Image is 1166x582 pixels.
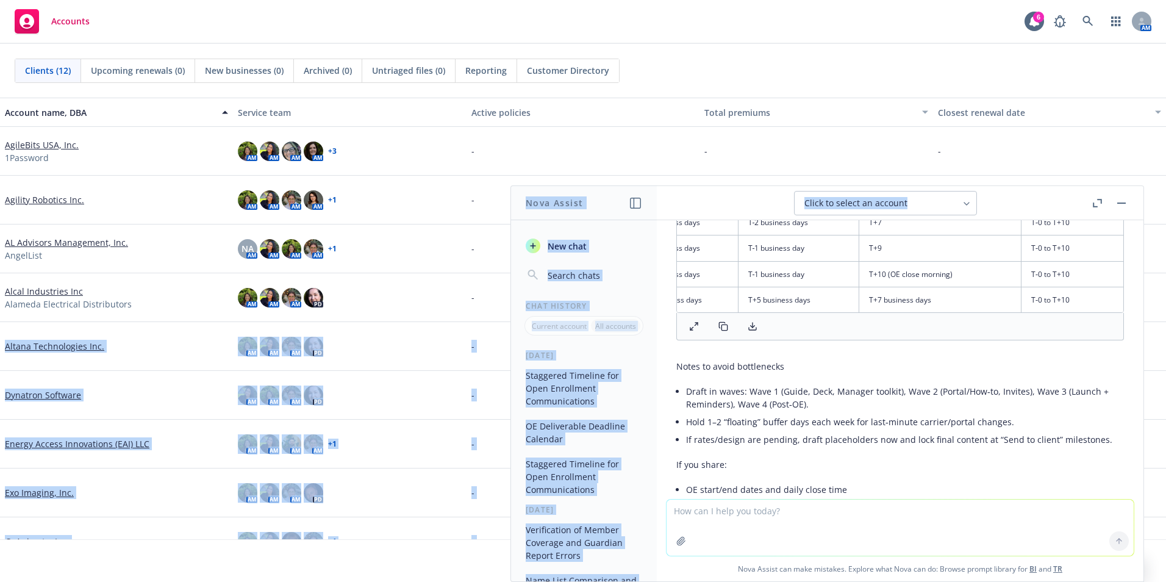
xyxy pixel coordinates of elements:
[630,210,739,235] td: T‑4 business days
[595,321,636,331] p: All accounts
[1021,235,1124,261] td: T‑0 to T+10
[260,483,279,503] img: photo
[511,350,657,361] div: [DATE]
[471,242,474,255] span: -
[282,142,301,161] img: photo
[5,285,83,298] a: Alcal Industries Inc
[304,434,323,454] img: photo
[471,340,474,353] span: -
[859,235,1021,261] td: T+9
[238,288,257,307] img: photo
[686,413,1124,431] li: Hold 1–2 “floating” buffer days each week for last‑minute carrier/portal changes.
[738,210,859,235] td: T‑2 business days
[304,64,352,77] span: Archived (0)
[282,434,301,454] img: photo
[676,360,1124,373] p: Notes to avoid bottlenecks
[471,106,695,119] div: Active policies
[630,235,739,261] td: T‑3 business days
[686,431,1124,448] li: If rates/design are pending, draft placeholders now and lock final content at “Send to client” mi...
[5,340,104,353] a: Altana Technologies Inc.
[260,239,279,259] img: photo
[282,483,301,503] img: photo
[238,532,257,551] img: photo
[1076,9,1100,34] a: Search
[304,532,323,551] img: photo
[233,98,466,127] button: Service team
[1021,287,1124,312] td: T‑0 to T+10
[282,190,301,210] img: photo
[5,437,149,450] a: Energy Access Innovations (EAI) LLC
[238,142,257,161] img: photo
[1048,9,1072,34] a: Report a Bug
[282,239,301,259] img: photo
[5,298,132,311] span: Alameda Electrical Distributors
[1033,12,1044,23] div: 6
[1053,564,1062,574] a: TR
[5,389,81,401] a: Dynatron Software
[521,454,647,500] button: Staggered Timeline for Open Enrollment Communications
[238,190,257,210] img: photo
[1104,9,1128,34] a: Switch app
[630,261,739,287] td: T‑3 business days
[938,145,941,157] span: -
[5,486,74,499] a: Exo Imaging, Inc.
[933,98,1166,127] button: Closest renewal date
[526,196,583,209] h1: Nova Assist
[238,337,257,356] img: photo
[282,337,301,356] img: photo
[471,486,474,499] span: -
[5,151,49,164] span: 1Password
[260,532,279,551] img: photo
[260,337,279,356] img: photo
[260,434,279,454] img: photo
[304,142,323,161] img: photo
[738,287,859,312] td: T+5 business days
[304,288,323,307] img: photo
[662,556,1139,581] span: Nova Assist can make mistakes. Explore what Nova can do: Browse prompt library for and
[521,520,647,566] button: Verification of Member Coverage and Guardian Report Errors
[859,287,1021,312] td: T+7 business days
[5,249,42,262] span: AngelList
[938,106,1148,119] div: Closest renewal date
[630,287,739,312] td: T+3 business days
[704,145,707,157] span: -
[738,261,859,287] td: T‑1 business day
[304,239,323,259] img: photo
[471,389,474,401] span: -
[238,434,257,454] img: photo
[511,505,657,515] div: [DATE]
[1021,261,1124,287] td: T‑0 to T+10
[545,240,587,253] span: New chat
[1021,210,1124,235] td: T‑0 to T+10
[260,386,279,405] img: photo
[686,383,1124,413] li: Draft in waves: Wave 1 (Guide, Deck, Manager toolkit), Wave 2 (Portal/How‑to, Invites), Wave 3 (L...
[471,193,474,206] span: -
[328,440,337,448] a: + 1
[328,148,337,155] a: + 3
[328,245,337,253] a: + 1
[304,483,323,503] img: photo
[859,261,1021,287] td: T+10 (OE close morning)
[471,291,474,304] span: -
[328,538,337,545] a: + 1
[328,196,337,204] a: + 1
[676,458,1124,471] p: If you share:
[521,235,647,257] button: New chat
[238,386,257,405] img: photo
[686,481,1124,498] li: OE start/end dates and daily close time
[471,535,474,548] span: -
[304,386,323,405] img: photo
[527,64,609,77] span: Customer Directory
[282,386,301,405] img: photo
[5,193,84,206] a: Agility Robotics Inc.
[205,64,284,77] span: New businesses (0)
[10,4,95,38] a: Accounts
[304,190,323,210] img: photo
[467,98,699,127] button: Active policies
[794,191,977,215] button: Click to select an account
[686,498,1124,516] li: Webinar dates/times
[260,190,279,210] img: photo
[521,416,647,449] button: OE Deliverable Deadline Calendar
[238,483,257,503] img: photo
[699,98,932,127] button: Total premiums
